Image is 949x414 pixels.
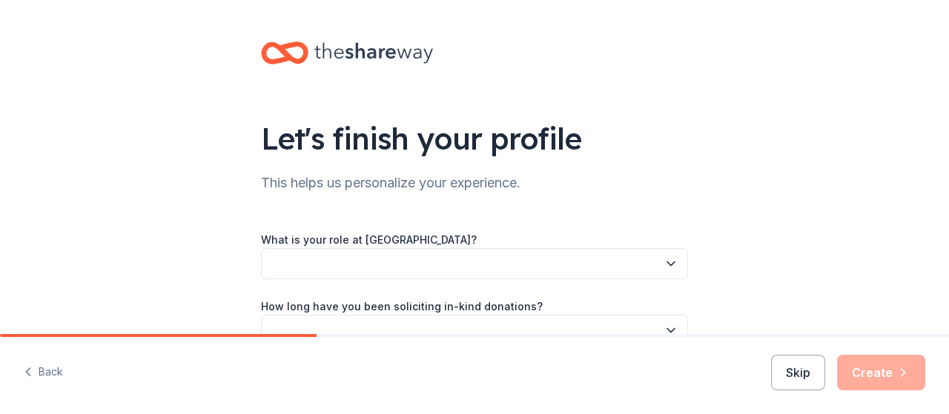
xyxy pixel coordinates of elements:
div: This helps us personalize your experience. [261,171,688,195]
label: How long have you been soliciting in-kind donations? [261,299,543,314]
button: Skip [771,355,825,390]
button: Back [24,357,63,388]
div: Let's finish your profile [261,118,688,159]
label: What is your role at [GEOGRAPHIC_DATA]? [261,233,477,247]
